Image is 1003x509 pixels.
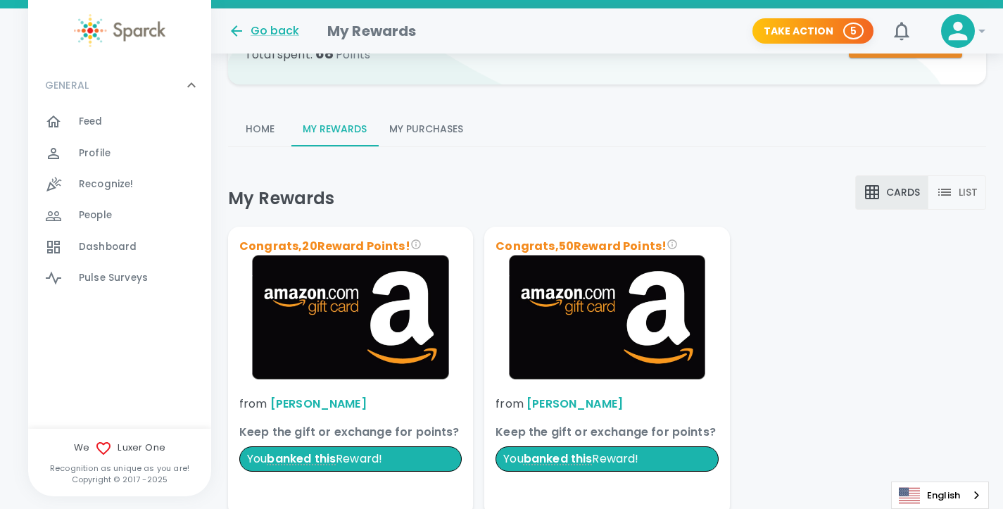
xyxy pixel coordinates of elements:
[526,396,623,412] a: [PERSON_NAME]
[378,113,474,146] button: My Purchases
[28,106,211,137] a: Feed
[891,482,989,509] aside: Language selected: English
[855,175,928,210] button: cards
[239,255,462,380] img: Brand logo
[79,146,111,161] span: Profile
[855,175,986,210] div: text alignment
[267,451,336,467] span: You banked this reward. This reward amount was already added to your wallet balance
[336,46,370,63] span: Points
[28,463,211,474] p: Recognition as unique as you are!
[239,238,462,255] p: Congrats, 20 Reward Points!
[892,482,988,508] a: English
[28,440,211,457] span: We Luxer One
[228,113,291,146] button: Home
[79,271,148,285] span: Pulse Surveys
[496,238,718,255] p: Congrats, 50 Reward Points!
[28,200,211,231] a: People
[28,138,211,169] a: Profile
[891,482,989,509] div: Language
[496,396,718,413] p: from
[239,396,462,413] p: from
[496,446,718,472] p: You Reward!
[245,42,842,65] p: Total spent :
[315,44,370,63] span: 68
[496,424,718,441] p: Keep the gift or exchange for points?
[79,240,137,254] span: Dashboard
[28,14,211,47] a: Sparck logo
[291,113,378,146] button: My Rewards
[79,208,112,222] span: People
[850,24,857,38] p: 5
[667,239,678,250] svg: Congrats on your reward! You can either redeem the total reward points for something else with th...
[28,232,211,263] a: Dashboard
[28,64,211,106] div: GENERAL
[28,169,211,200] a: Recognize!
[74,14,165,47] img: Sparck logo
[228,187,335,210] h5: My Rewards
[270,396,367,412] a: [PERSON_NAME]
[228,23,299,39] button: Go back
[79,115,103,129] span: Feed
[239,424,462,441] p: Keep the gift or exchange for points?
[928,175,986,210] button: list
[496,255,718,380] img: Brand logo
[45,78,89,92] p: GENERAL
[79,177,134,191] span: Recognize!
[524,451,593,467] span: You banked this reward. This reward amount was already added to your wallet balance
[28,263,211,294] a: Pulse Surveys
[28,106,211,299] div: GENERAL
[228,113,986,146] div: rewards-tabs
[752,18,873,44] button: Take Action 5
[327,20,417,42] h1: My Rewards
[239,446,462,472] p: You Reward!
[28,474,211,485] p: Copyright © 2017 - 2025
[410,239,422,250] svg: Congrats on your reward! You can either redeem the total reward points for something else with th...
